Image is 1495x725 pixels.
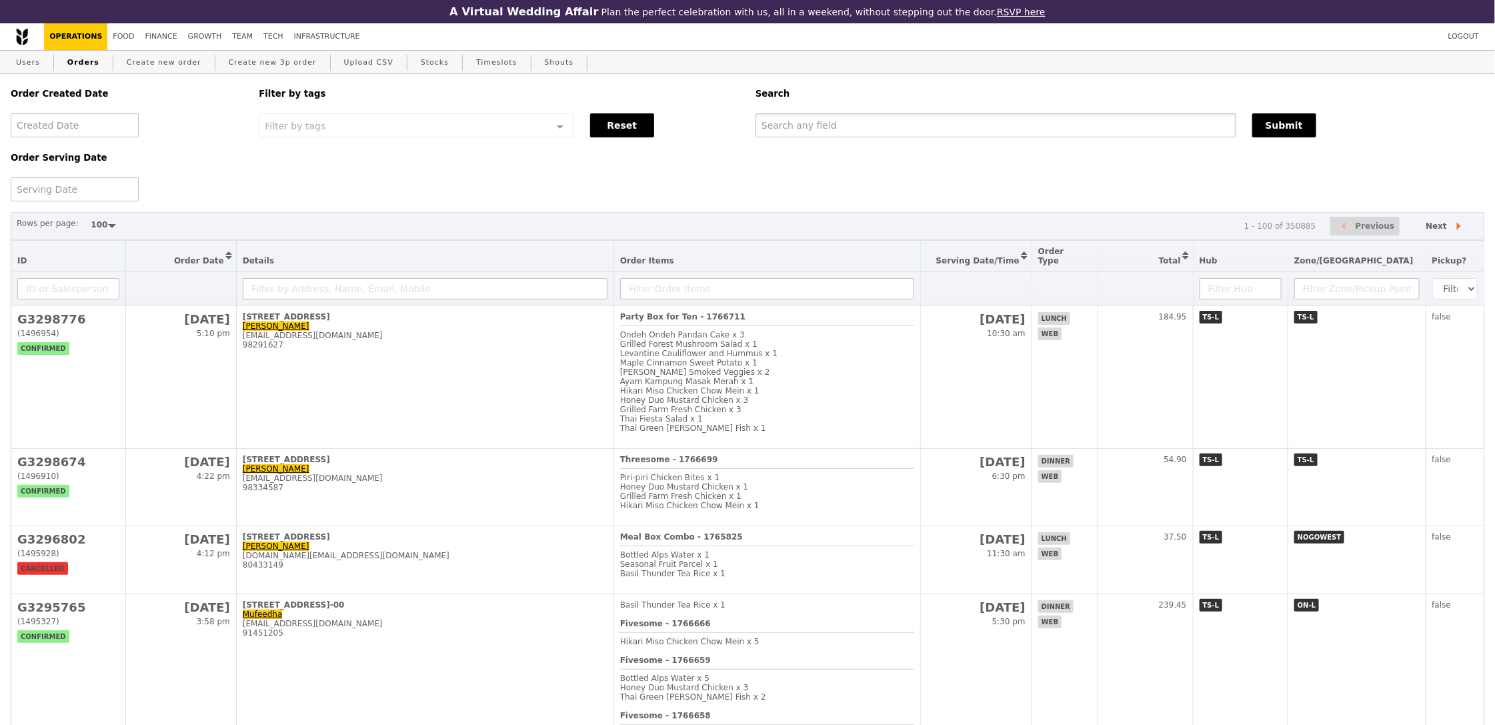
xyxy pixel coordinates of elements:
div: (1496910) [17,472,119,481]
div: [STREET_ADDRESS] [243,532,607,542]
a: Logout [1443,23,1484,50]
span: TS-L [1200,311,1223,323]
span: 10:30 am [987,329,1025,338]
div: (1496954) [17,329,119,338]
h2: G3295765 [17,600,119,614]
h5: Order Serving Date [11,153,243,163]
span: Honey Duo Mustard Chicken x 3 [620,396,749,405]
div: 98291627 [243,340,607,349]
a: Infrastructure [289,23,365,50]
span: Order Type [1038,247,1064,265]
span: 184.95 [1159,312,1187,321]
span: 239.45 [1159,600,1187,610]
a: Operations [44,23,107,50]
button: Reset [590,113,654,137]
h2: [DATE] [927,600,1026,614]
button: Submit [1252,113,1316,137]
span: confirmed [17,342,69,355]
a: RSVP here [997,7,1046,17]
a: Create new order [121,51,207,75]
a: [PERSON_NAME] [243,321,309,331]
h5: Order Created Date [11,89,243,99]
a: Stocks [415,51,454,75]
span: Piri‑piri Chicken Bites x 1 [620,473,719,482]
a: Growth [183,23,227,50]
b: Fivesome - 1766658 [620,711,711,720]
span: ID [17,256,27,265]
b: Fivesome - 1766666 [620,619,711,628]
input: Filter by Address, Name, Email, Mobile [243,278,607,299]
div: 98334587 [243,483,607,492]
span: Grilled Farm Fresh Chicken x 1 [620,492,741,501]
div: [EMAIL_ADDRESS][DOMAIN_NAME] [243,474,607,483]
img: Grain logo [16,28,28,45]
h5: Filter by tags [259,89,739,99]
span: cancelled [17,562,68,575]
span: Honey Duo Mustard Chicken x 1 [620,482,749,492]
span: Pickup? [1432,256,1467,265]
button: Previous [1330,217,1400,236]
span: Filter by tags [265,119,325,131]
span: Next [1426,218,1447,234]
span: 6:30 pm [992,472,1026,481]
span: Levantine Cauliflower and Hummus x 1 [620,349,778,358]
div: [STREET_ADDRESS] [243,312,607,321]
span: TS-L [1200,599,1223,612]
span: Thai Fiesta Salad x 1 [620,414,703,424]
span: web [1038,470,1062,483]
h2: G3296802 [17,532,119,546]
input: ID or Salesperson name [17,278,119,299]
span: TS-L [1294,311,1318,323]
span: dinner [1038,600,1074,613]
span: Previous [1356,218,1395,234]
h3: A Virtual Wedding Affair [449,5,598,18]
span: Order Items [620,256,674,265]
span: Hub [1200,256,1218,265]
span: false [1432,532,1452,542]
span: confirmed [17,485,69,498]
h2: G3298776 [17,312,119,326]
span: Thai Green [PERSON_NAME] Fish x 1 [620,424,766,433]
b: Threesome - 1766699 [620,455,718,464]
span: 54.90 [1164,455,1186,464]
label: Rows per page: [17,217,79,230]
span: lunch [1038,312,1070,325]
span: false [1432,600,1452,610]
h5: Search [756,89,1484,99]
input: Created Date [11,113,139,137]
input: Filter Order Items [620,278,914,299]
span: Grilled Forest Mushroom Salad x 1 [620,339,758,349]
span: 3:58 pm [197,617,230,626]
button: Next [1414,217,1478,236]
span: false [1432,455,1452,464]
span: Bottled Alps Water x 1 [620,550,709,560]
span: 4:12 pm [197,549,230,558]
span: Hikari Miso Chicken Chow Mein x 1 [620,501,760,510]
span: Ondeh Ondeh Pandan Cake x 3 [620,330,745,339]
span: TS-L [1294,454,1318,466]
h2: [DATE] [132,312,230,326]
span: Hikari Miso Chicken Chow Mein x 5 [620,637,760,646]
span: NOGOWEST [1294,531,1344,544]
a: Timeslots [471,51,522,75]
a: Mufeedha [243,610,283,619]
h2: [DATE] [132,455,230,469]
span: Seasonal Fruit Parcel x 1 [620,560,718,569]
span: Basil Thunder Tea Rice x 1 [620,569,725,578]
span: confirmed [17,630,69,643]
span: Honey Duo Mustard Chicken x 3 [620,683,749,692]
span: 5:30 pm [992,617,1026,626]
span: web [1038,616,1062,628]
a: Food [107,23,139,50]
span: Thai Green [PERSON_NAME] Fish x 2 [620,692,766,702]
a: Tech [258,23,289,50]
b: Meal Box Combo - 1765825 [620,532,743,542]
h2: [DATE] [927,312,1026,326]
b: Party Box for Ten - 1766711 [620,312,745,321]
div: (1495928) [17,549,119,558]
div: [EMAIL_ADDRESS][DOMAIN_NAME] [243,619,607,628]
span: [PERSON_NAME] Smoked Veggies x 2 [620,368,770,377]
div: [DOMAIN_NAME][EMAIL_ADDRESS][DOMAIN_NAME] [243,551,607,560]
span: TS-L [1200,531,1223,544]
a: [PERSON_NAME] [243,464,309,474]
